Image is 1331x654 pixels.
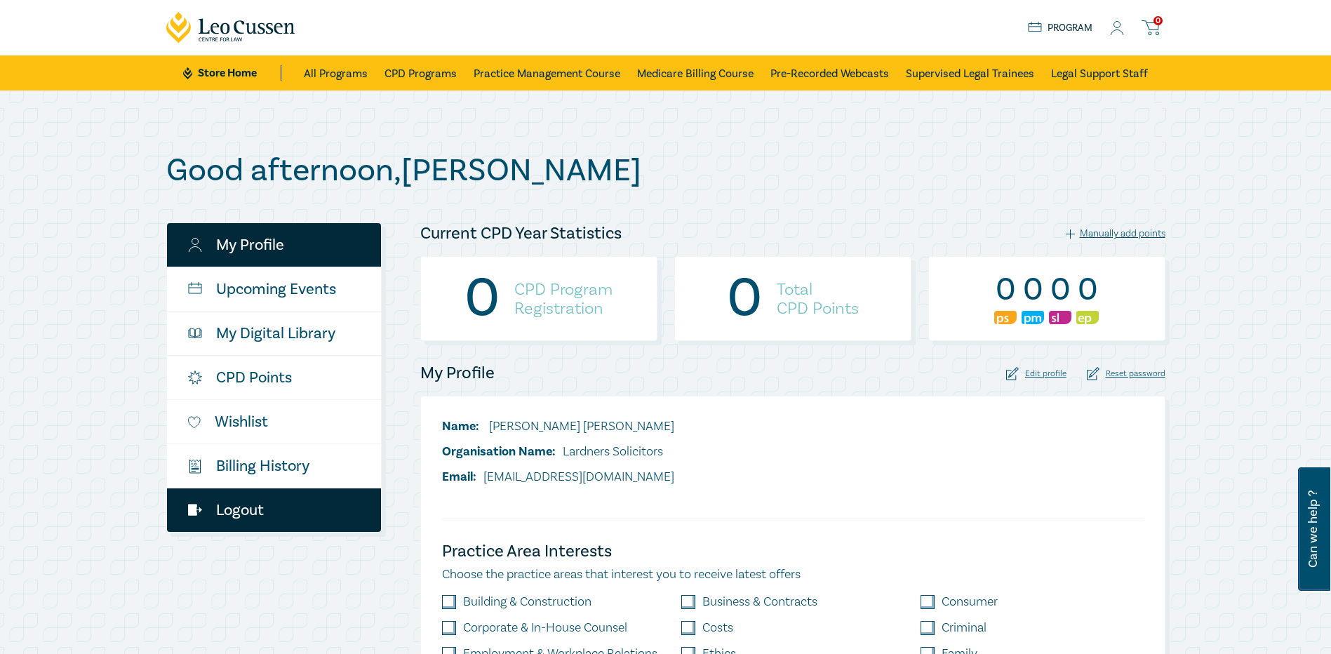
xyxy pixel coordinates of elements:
div: Reset password [1087,367,1165,380]
div: Manually add points [1066,227,1165,240]
a: Wishlist [167,400,381,443]
label: Corporate & In-House Counsel [463,621,627,635]
li: [PERSON_NAME] [PERSON_NAME] [442,418,674,436]
p: Choose the practice areas that interest you to receive latest offers [442,566,1144,584]
h4: Total CPD Points [777,280,859,318]
li: Lardners Solicitors [442,443,674,461]
img: Professional Skills [994,311,1017,324]
label: Building & Construction [463,595,591,609]
a: CPD Programs [384,55,457,91]
h1: Good afternoon , [PERSON_NAME] [166,152,1165,189]
div: Edit profile [1006,367,1066,380]
img: Ethics & Professional Responsibility [1076,311,1099,324]
div: 0 [464,281,500,317]
img: Practice Management & Business Skills [1022,311,1044,324]
label: Criminal [942,621,986,635]
span: Can we help ? [1306,476,1320,582]
label: Business & Contracts [702,595,817,609]
a: Practice Management Course [474,55,620,91]
a: Medicare Billing Course [637,55,754,91]
h4: Practice Area Interests [442,540,1144,563]
a: $Billing History [167,444,381,488]
h4: My Profile [420,362,495,385]
label: Consumer [942,595,998,609]
span: Organisation Name: [442,443,556,460]
a: Supervised Legal Trainees [906,55,1034,91]
a: Logout [167,488,381,532]
span: 0 [1153,16,1163,25]
div: 0 [1076,272,1099,308]
h4: Current CPD Year Statistics [420,222,622,245]
a: My Profile [167,223,381,267]
a: Legal Support Staff [1051,55,1148,91]
div: 0 [1022,272,1044,308]
h4: CPD Program Registration [514,280,613,318]
span: Email: [442,469,476,485]
a: All Programs [304,55,368,91]
a: CPD Points [167,356,381,399]
a: Store Home [183,65,281,81]
a: Upcoming Events [167,267,381,311]
span: Name: [442,418,479,434]
label: Costs [702,621,733,635]
div: 0 [994,272,1017,308]
img: Substantive Law [1049,311,1071,324]
tspan: $ [191,462,194,468]
a: Pre-Recorded Webcasts [770,55,889,91]
a: Program [1028,20,1093,36]
li: [EMAIL_ADDRESS][DOMAIN_NAME] [442,468,674,486]
div: 0 [1049,272,1071,308]
div: 0 [727,281,763,317]
a: My Digital Library [167,312,381,355]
